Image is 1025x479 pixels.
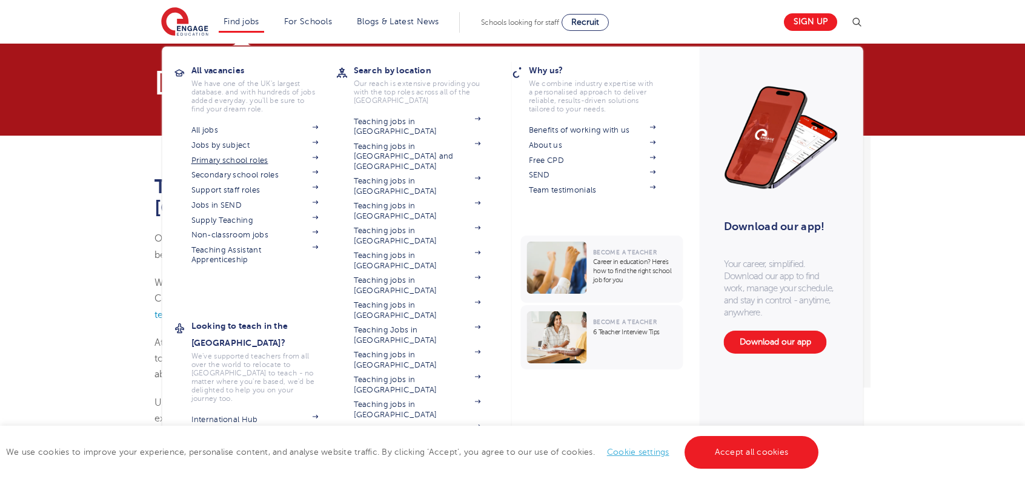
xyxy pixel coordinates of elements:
p: Our Engage Education office in [GEOGRAPHIC_DATA] is located in [GEOGRAPHIC_DATA] beside the beaut... [154,231,626,263]
a: Support staff roles [191,185,319,195]
a: Primary school roles [191,156,319,165]
a: Teaching jobs in [GEOGRAPHIC_DATA] [354,251,481,271]
p: At Engage Education we provide teachers, teaching assistants and supply staff with all the suppor... [154,335,626,383]
p: We have one of the UK's largest database. and with hundreds of jobs added everyday. you'll be sur... [191,79,319,113]
a: Accept all cookies [685,436,819,469]
span: Become a Teacher [593,319,657,325]
a: Team testimonials [529,185,656,195]
a: Download our app [724,331,827,354]
span: Become a Teacher [593,249,657,256]
a: Recruit [562,14,609,31]
p: Using years of knowledge in education we offer the professionals who work with us the benefit of ... [154,395,626,443]
a: applying for teaching jobs [154,293,600,320]
a: Teaching jobs in [GEOGRAPHIC_DATA] [354,276,481,296]
a: Jobs by subject [191,140,319,150]
a: Search by locationOur reach is extensive providing you with the top roles across all of the [GEOG... [354,62,499,105]
a: International Hub [191,415,319,424]
a: For Schools [284,17,332,26]
p: 6 Teacher Interview Tips [593,328,677,337]
p: Career in education? Here’s how to find the right school job for you [593,257,677,285]
a: Teaching jobs in [GEOGRAPHIC_DATA] [354,201,481,221]
a: Teaching jobs in [GEOGRAPHIC_DATA] [354,375,481,395]
a: Jobs in SEND [191,200,319,210]
a: Teaching jobs in [GEOGRAPHIC_DATA] [354,117,481,137]
a: Teaching Jobs in [GEOGRAPHIC_DATA] [354,325,481,345]
a: Free CPD [529,156,656,165]
a: Blogs & Latest News [357,17,439,26]
a: Become a Teacher6 Teacher Interview Tips [521,305,686,369]
p: We combine industry expertise with a personalised approach to deliver reliable, results-driven so... [529,79,656,113]
h3: Looking to teach in the [GEOGRAPHIC_DATA]? [191,317,337,351]
a: Find jobs [224,17,259,26]
a: Cookie settings [607,448,669,457]
a: Teaching jobs in [GEOGRAPHIC_DATA] [354,424,481,444]
a: Teaching jobs in [GEOGRAPHIC_DATA] [354,226,481,246]
p: [GEOGRAPHIC_DATA] [154,68,626,97]
h3: Search by location [354,62,499,79]
a: About us [529,140,656,150]
a: Secondary school roles [191,170,319,180]
a: Looking to teach in the [GEOGRAPHIC_DATA]?We've supported teachers from all over the world to rel... [191,317,337,403]
a: Become a TeacherCareer in education? Here’s how to find the right school job for you [521,236,686,303]
a: All jobs [191,125,319,135]
a: All vacanciesWe have one of the UK's largest database. and with hundreds of jobs added everyday. ... [191,62,337,113]
a: Non-classroom jobs [191,230,319,240]
span: We use cookies to improve your experience, personalise content, and analyse website traffic. By c... [6,448,821,457]
a: Teaching jobs in [GEOGRAPHIC_DATA] [354,350,481,370]
a: Sign up [784,13,837,31]
a: Teaching jobs in [GEOGRAPHIC_DATA] and [GEOGRAPHIC_DATA] [354,142,481,171]
a: Teaching Assistant Apprenticeship [191,245,319,265]
a: Teaching jobs in [GEOGRAPHIC_DATA] [354,400,481,420]
p: Our reach is extensive providing you with the top roles across all of the [GEOGRAPHIC_DATA] [354,79,481,105]
p: Within a convenient twenty minute journey of both Dublin [PERSON_NAME] and [GEOGRAPHIC_DATA] Cent... [154,275,626,323]
a: Benefits of working with us [529,125,656,135]
a: Teaching jobs in [GEOGRAPHIC_DATA] [354,300,481,320]
a: Supply Teaching [191,216,319,225]
h3: All vacancies [191,62,337,79]
img: Engage Education [161,7,208,38]
a: Teaching jobs in [GEOGRAPHIC_DATA] [354,176,481,196]
p: We've supported teachers from all over the world to relocate to [GEOGRAPHIC_DATA] to teach - no m... [191,352,319,403]
span: Schools looking for staff [481,18,559,27]
h1: Teaching Recruitment Agency in [GEOGRAPHIC_DATA], [GEOGRAPHIC_DATA] [154,176,626,219]
p: Your career, simplified. Download our app to find work, manage your schedule, and stay in control... [724,258,839,319]
a: Why us?We combine industry expertise with a personalised approach to deliver reliable, results-dr... [529,62,674,113]
a: SEND [529,170,656,180]
h3: Why us? [529,62,674,79]
h3: Download our app! [724,213,834,240]
span: Recruit [571,18,599,27]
